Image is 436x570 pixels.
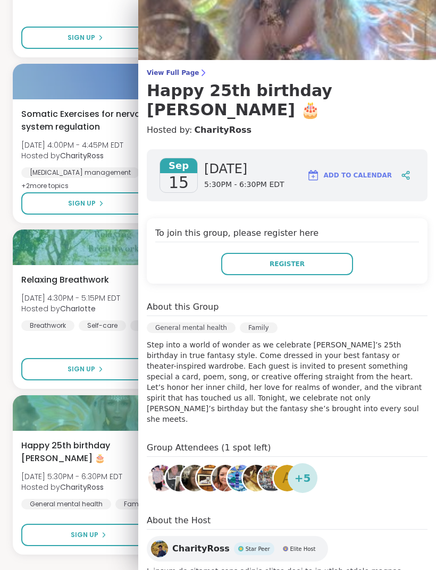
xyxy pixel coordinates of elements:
[226,463,256,493] a: Erin32
[238,546,244,551] img: Star Peer
[180,463,209,493] a: AliciaMarie
[295,470,311,486] span: + 5
[197,465,223,491] img: AmberWolffWizard
[21,303,120,314] span: Hosted by
[243,465,270,491] img: mrsperozek43
[21,499,111,509] div: General mental health
[147,441,427,457] h4: Group Attendees (1 spot left)
[21,471,122,482] span: [DATE] 5:30PM - 6:30PM EDT
[221,253,353,275] button: Register
[195,463,225,493] a: AmberWolffWizard
[21,150,123,161] span: Hosted by
[240,322,278,333] div: Family
[290,545,316,553] span: Elite Host
[130,320,194,331] div: Healthy habits
[21,167,139,178] div: [MEDICAL_DATA] management
[282,468,292,489] span: A
[60,150,104,161] b: CharityRoss
[21,274,109,286] span: Relaxing Breathwork
[212,465,239,491] img: LynnM
[258,465,285,491] img: Steven6560
[211,463,240,493] a: LynnM
[155,227,419,242] h4: To join this group, please register here
[151,540,168,557] img: CharityRoss
[228,465,254,491] img: Erin32
[147,514,427,530] h4: About the Host
[302,163,397,188] button: Add to Calendar
[283,546,288,551] img: Elite Host
[21,27,150,49] button: Sign Up
[181,465,208,491] img: AliciaMarie
[160,158,197,173] span: Sep
[272,463,302,493] a: A
[21,482,122,492] span: Hosted by
[21,320,74,331] div: Breathwork
[147,301,219,313] h4: About this Group
[115,499,154,509] div: Family
[270,259,305,269] span: Register
[21,293,120,303] span: [DATE] 4:30PM - 5:15PM EDT
[172,542,230,555] span: CharityRoss
[164,463,194,493] a: Taytay2025
[204,180,284,190] span: 5:30PM - 6:30PM EDT
[147,124,427,137] h4: Hosted by:
[21,108,158,133] span: Somatic Exercises for nervous system regulation
[204,160,284,177] span: [DATE]
[169,173,189,192] span: 15
[79,320,126,331] div: Self-care
[21,524,156,546] button: Sign Up
[241,463,271,493] a: mrsperozek43
[147,322,236,333] div: General mental health
[324,171,392,180] span: Add to Calendar
[68,364,95,374] span: Sign Up
[21,192,150,215] button: Sign Up
[60,303,96,314] b: CharIotte
[21,140,123,150] span: [DATE] 4:00PM - 4:45PM EDT
[147,463,177,493] a: Recovery
[257,463,287,493] a: Steven6560
[246,545,270,553] span: Star Peer
[147,81,427,120] h3: Happy 25th birthday [PERSON_NAME] 🎂
[194,124,251,137] a: CharityRoss
[60,482,104,492] b: CharityRoss
[148,465,175,491] img: Recovery
[147,69,427,120] a: View Full PageHappy 25th birthday [PERSON_NAME] 🎂
[71,530,98,540] span: Sign Up
[166,465,192,491] img: Taytay2025
[147,536,328,562] a: CharityRossCharityRossStar PeerStar PeerElite HostElite Host
[68,199,96,208] span: Sign Up
[68,33,95,42] span: Sign Up
[307,169,320,182] img: ShareWell Logomark
[147,69,427,77] span: View Full Page
[147,339,427,424] p: Step into a world of wonder as we celebrate [PERSON_NAME]’s 25th birthday in true fantasy style. ...
[21,358,150,380] button: Sign Up
[21,439,158,465] span: Happy 25th birthday [PERSON_NAME] 🎂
